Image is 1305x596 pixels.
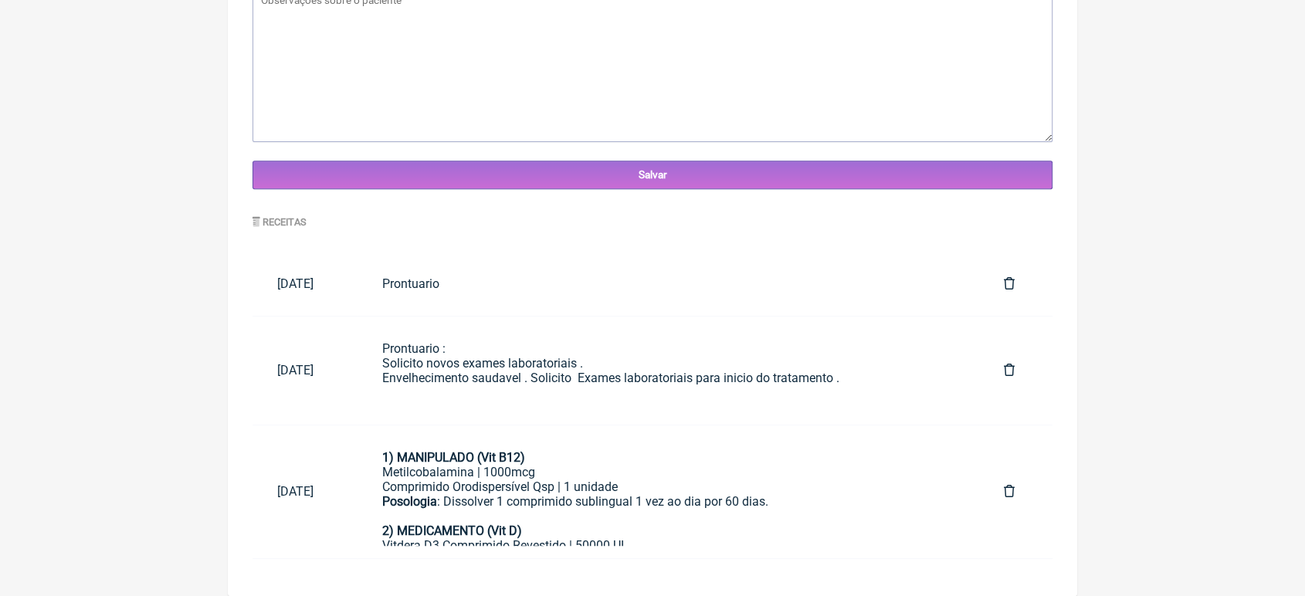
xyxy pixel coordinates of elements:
[382,341,954,400] div: Prontuario : Solicito novos exames laboratoriais . Envelhecimento saudavel . Solicito Exames labo...
[382,523,522,538] strong: 2) MEDICAMENTO (Vit D)
[253,350,358,390] a: [DATE]
[253,264,358,303] a: [DATE]
[382,494,437,509] strong: Posologia
[382,465,954,479] div: Metilcobalamina | 1000mcg
[382,450,525,465] strong: 1) MANIPULADO (Vit B12)
[358,329,978,412] a: Prontuario :Solicito novos exames laboratoriais .Envelhecimento saudavel . Solicito Exames labora...
[382,538,954,553] div: Vitdera D3 Comprimido Revestido | 50000 UI
[382,479,954,494] div: Comprimido Orodispersível Qsp | 1 unidade
[382,276,954,291] div: Prontuario
[253,472,358,511] a: [DATE]
[253,216,307,228] label: Receitas
[358,264,978,303] a: Prontuario
[253,161,1052,189] input: Salvar
[358,438,978,546] a: 1) MANIPULADO (Vit B12)Metilcobalamina | 1000mcgComprimido Orodispersível Qsp | 1 unidadePosologi...
[382,494,954,523] div: : Dissolver 1 comprimido sublingual 1 vez ao dia por 60 dias.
